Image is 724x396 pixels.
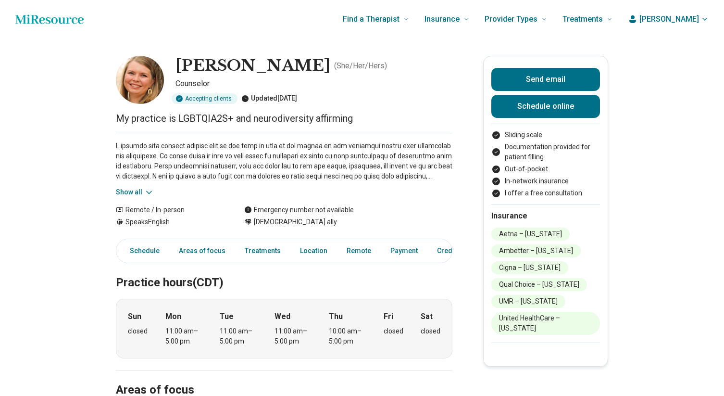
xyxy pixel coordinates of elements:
div: closed [384,326,403,336]
li: Sliding scale [491,130,600,140]
button: Send email [491,68,600,91]
ul: Payment options [491,130,600,198]
p: Counselor [175,78,452,89]
div: Speaks English [116,217,225,227]
strong: Thu [329,311,343,322]
div: When does the program meet? [116,299,452,358]
p: L ipsumdo sita consect adipisc elit se doe temp in utla et dol magnaa en adm veniamqui nostru exe... [116,141,452,181]
strong: Mon [165,311,181,322]
li: Documentation provided for patient filling [491,142,600,162]
li: United HealthCare – [US_STATE] [491,312,600,335]
div: Accepting clients [172,93,237,104]
div: closed [421,326,440,336]
div: 11:00 am – 5:00 pm [165,326,202,346]
li: I offer a free consultation [491,188,600,198]
p: My practice is LGBTQIA2S+ and neurodiversity affirming [116,112,452,125]
span: [PERSON_NAME] [639,13,699,25]
span: Insurance [424,13,460,26]
a: Location [294,241,333,261]
a: Credentials [431,241,479,261]
li: Ambetter – [US_STATE] [491,244,581,257]
span: [DEMOGRAPHIC_DATA] ally [254,217,337,227]
li: In-network insurance [491,176,600,186]
img: Alyssa Flynn, Counselor [116,56,164,104]
strong: Sat [421,311,433,322]
div: Remote / In-person [116,205,225,215]
div: 11:00 am – 5:00 pm [275,326,312,346]
a: Schedule [118,241,165,261]
button: Show all [116,187,154,197]
li: Cigna – [US_STATE] [491,261,568,274]
div: 10:00 am – 5:00 pm [329,326,366,346]
p: ( She/Her/Hers ) [334,60,387,72]
div: Updated [DATE] [241,93,297,104]
a: Areas of focus [173,241,231,261]
a: Home page [15,10,84,29]
span: Find a Therapist [343,13,399,26]
h1: [PERSON_NAME] [175,56,330,76]
a: Treatments [239,241,287,261]
li: Aetna – [US_STATE] [491,228,570,241]
strong: Fri [384,311,393,322]
a: Payment [385,241,424,261]
div: closed [128,326,148,336]
strong: Wed [275,311,290,322]
h2: Insurance [491,210,600,222]
a: Remote [341,241,377,261]
li: Out-of-pocket [491,164,600,174]
a: Schedule online [491,95,600,118]
span: Provider Types [485,13,537,26]
span: Treatments [562,13,603,26]
strong: Sun [128,311,141,322]
strong: Tue [220,311,234,322]
div: Emergency number not available [244,205,354,215]
button: [PERSON_NAME] [628,13,709,25]
li: Qual Choice – [US_STATE] [491,278,587,291]
h2: Practice hours (CDT) [116,252,452,291]
li: UMR – [US_STATE] [491,295,565,308]
div: 11:00 am – 5:00 pm [220,326,257,346]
